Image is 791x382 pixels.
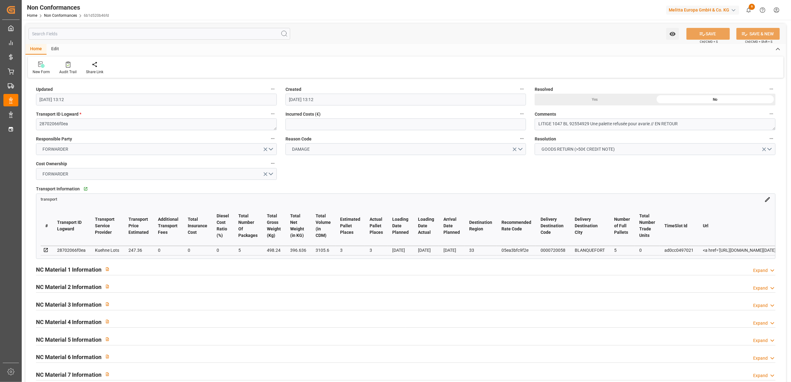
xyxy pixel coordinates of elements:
[340,247,360,254] div: 3
[86,69,103,75] div: Share Link
[128,247,149,254] div: 247.36
[90,206,124,246] th: Transport Service Provider
[36,118,277,130] textarea: 28702066f0ea
[285,86,301,93] span: Created
[535,86,553,93] span: Resolved
[413,206,439,246] th: Loading Date Actual
[335,206,365,246] th: Estimated Pallet Places
[285,111,321,118] span: Incurred Costs (€)
[101,368,113,380] button: View description
[234,206,262,246] th: Total Number Of Packages
[518,85,526,93] button: Created
[41,206,52,246] th: #
[285,136,312,142] span: Reason Code
[753,355,768,362] div: Expand
[614,247,630,254] div: 5
[570,206,609,246] th: Delivery Destination City
[285,143,526,155] button: open menu
[700,39,718,44] span: Ctrl/CMD + S
[316,247,331,254] div: 3105.6
[635,206,660,246] th: Total Number Trade Units
[36,136,72,142] span: Responsible Party
[753,337,768,344] div: Expand
[217,247,229,254] div: 0
[41,197,57,202] a: transport
[756,3,770,17] button: Help Center
[535,111,556,118] span: Comments
[536,206,570,246] th: Delivery Destination Code
[36,335,101,344] h2: NC Material 5 Information
[36,111,81,118] span: Transport ID Logward
[767,110,775,118] button: Comments
[52,206,90,246] th: Transport ID Logward
[465,206,497,246] th: Destination Region
[753,267,768,274] div: Expand
[365,206,388,246] th: Actual Pallet Places
[639,247,655,254] div: 0
[745,39,772,44] span: Ctrl/CMD + Shift + S
[101,333,113,345] button: View description
[535,143,775,155] button: open menu
[27,13,37,18] a: Home
[124,206,153,246] th: Transport Price Estimated
[267,247,281,254] div: 498.24
[153,206,183,246] th: Additional Transport Fees
[518,110,526,118] button: Incurred Costs (€)
[518,135,526,143] button: Reason Code
[47,44,64,55] div: Edit
[36,300,101,309] h2: NC Material 3 Information
[575,247,605,254] div: BLANQUEFORT
[33,69,50,75] div: New Form
[101,263,113,275] button: View description
[501,247,531,254] div: 05ea3bfc9f2e
[686,28,730,40] button: SAVE
[36,265,101,274] h2: NC Material 1 Information
[101,281,113,292] button: View description
[36,143,277,155] button: open menu
[535,118,775,130] textarea: LITIGE 1047 BL 92554929 Une palette refusée pour avarie // EN RETOUR
[749,4,755,10] span: 6
[36,353,101,361] h2: NC Material 6 Information
[392,247,409,254] div: [DATE]
[36,371,101,379] h2: NC Material 7 Information
[753,372,768,379] div: Expand
[497,206,536,246] th: Recommended Rate Code
[29,28,290,40] input: Search Fields
[262,206,285,246] th: Total Gross Weight (Kg)
[183,206,212,246] th: Total Insurance Cost
[443,247,460,254] div: [DATE]
[36,186,80,192] span: Transport Information
[753,320,768,326] div: Expand
[541,247,565,254] div: 0000720058
[36,283,101,291] h2: NC Material 2 Information
[655,94,775,105] div: No
[664,247,694,254] div: ad0cc0497021
[742,3,756,17] button: show 6 new notifications
[753,285,768,291] div: Expand
[238,247,258,254] div: 5
[290,247,306,254] div: 396.636
[269,85,277,93] button: Updated
[188,247,207,254] div: 0
[269,110,277,118] button: Transport ID Logward *
[666,4,742,16] button: Melitta Europa GmbH & Co. KG
[25,44,47,55] div: Home
[101,316,113,327] button: View description
[101,298,113,310] button: View description
[40,171,72,177] span: FORWARDER
[40,146,72,153] span: FORWARDER
[538,146,618,153] span: GOODS RETURN (>50€ CREDIT NOTE)
[535,136,556,142] span: Resolution
[269,135,277,143] button: Responsible Party
[158,247,178,254] div: 0
[27,3,109,12] div: Non Conformances
[59,69,77,75] div: Audit Trail
[767,85,775,93] button: Resolved
[666,28,679,40] button: open menu
[311,206,335,246] th: Total Volume (in CDM)
[666,6,739,15] div: Melitta Europa GmbH & Co. KG
[44,13,77,18] a: Non Conformances
[269,159,277,167] button: Cost Ownership
[439,206,465,246] th: Arrival Date Planned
